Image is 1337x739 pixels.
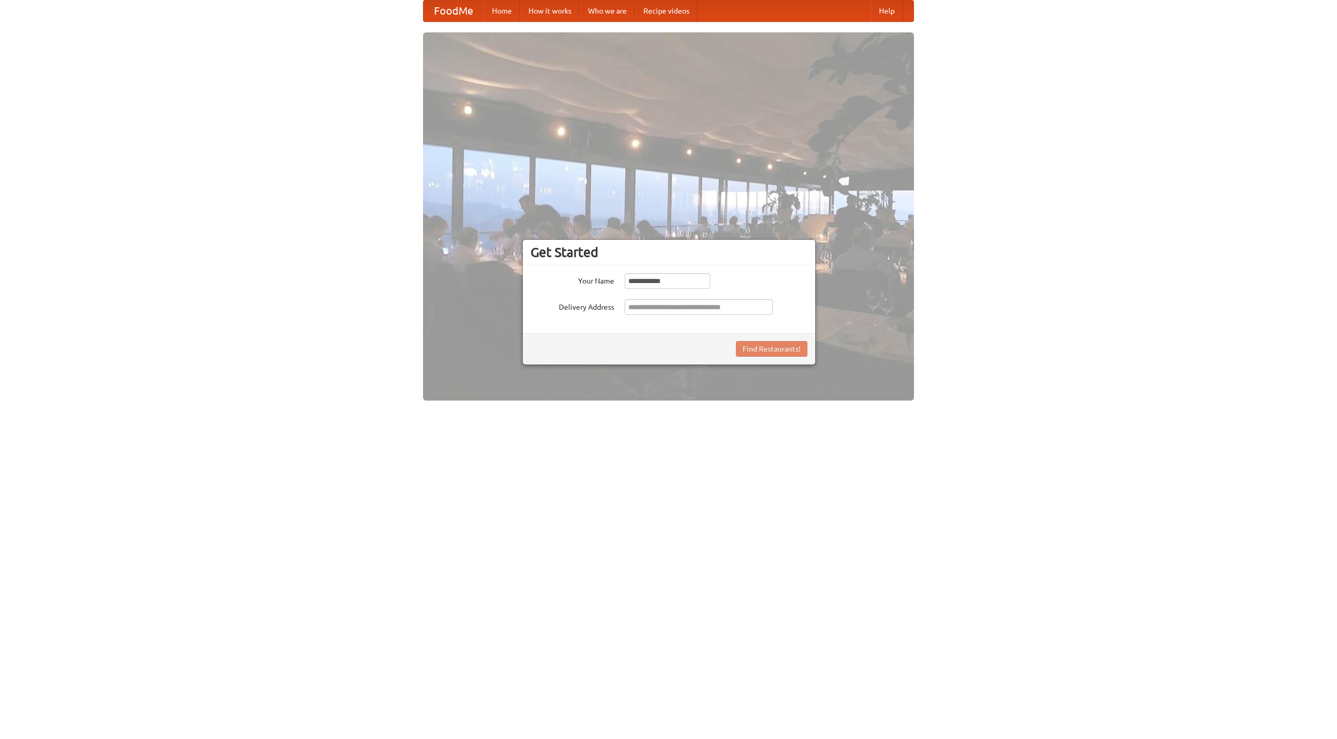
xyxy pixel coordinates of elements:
a: Recipe videos [635,1,698,21]
a: Who we are [580,1,635,21]
label: Delivery Address [531,299,614,312]
h3: Get Started [531,244,807,260]
button: Find Restaurants! [736,341,807,357]
a: How it works [520,1,580,21]
label: Your Name [531,273,614,286]
a: Home [484,1,520,21]
a: FoodMe [424,1,484,21]
a: Help [871,1,903,21]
